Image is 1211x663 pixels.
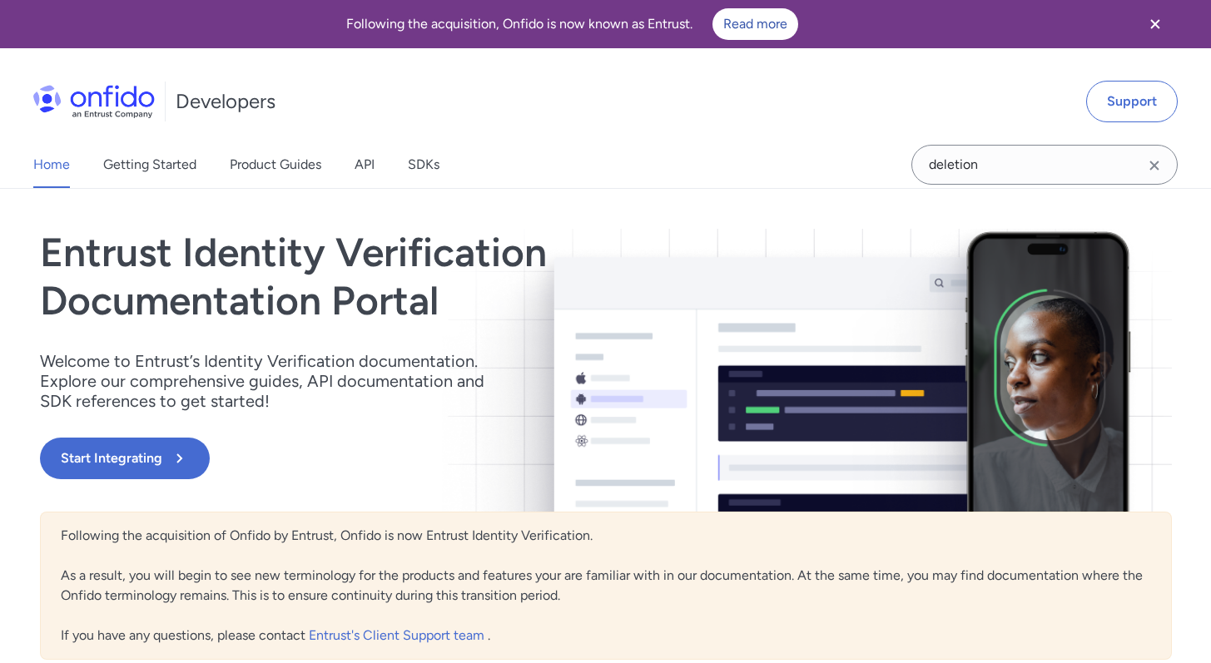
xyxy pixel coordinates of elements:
[1144,156,1164,176] svg: Clear search field button
[40,229,832,324] h1: Entrust Identity Verification Documentation Portal
[103,141,196,188] a: Getting Started
[408,141,439,188] a: SDKs
[40,351,506,411] p: Welcome to Entrust’s Identity Verification documentation. Explore our comprehensive guides, API d...
[230,141,321,188] a: Product Guides
[355,141,375,188] a: API
[40,438,832,479] a: Start Integrating
[20,8,1124,40] div: Following the acquisition, Onfido is now known as Entrust.
[1145,14,1165,34] svg: Close banner
[1124,3,1186,45] button: Close banner
[33,141,70,188] a: Home
[309,627,488,643] a: Entrust's Client Support team
[1086,81,1178,122] a: Support
[911,145,1178,185] input: Onfido search input field
[712,8,798,40] a: Read more
[40,512,1172,660] div: Following the acquisition of Onfido by Entrust, Onfido is now Entrust Identity Verification. As a...
[33,85,155,118] img: Onfido Logo
[40,438,210,479] button: Start Integrating
[176,88,275,115] h1: Developers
